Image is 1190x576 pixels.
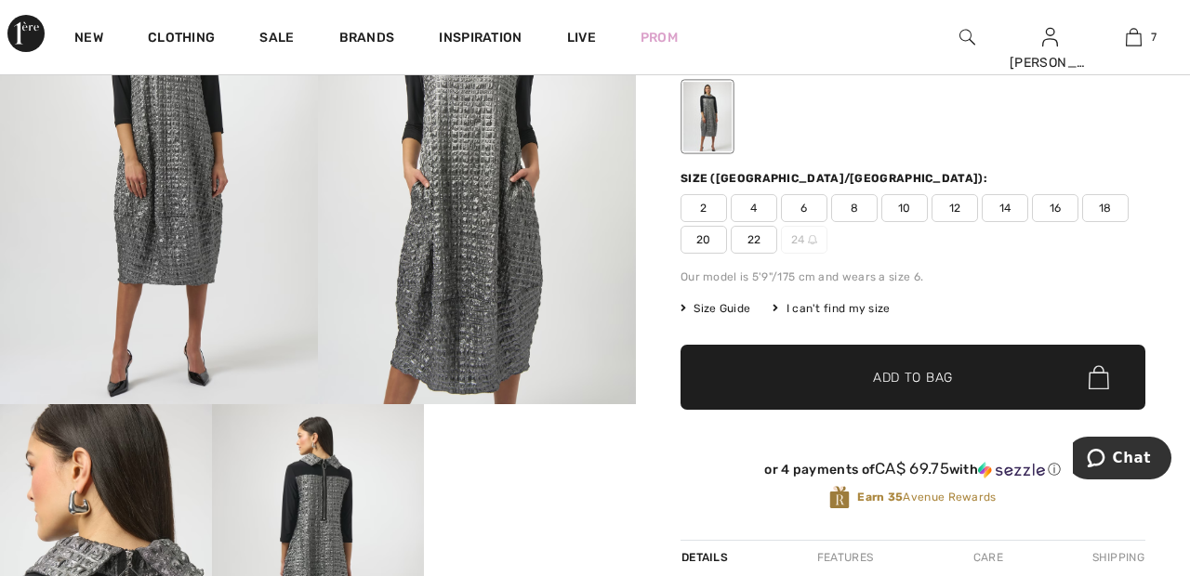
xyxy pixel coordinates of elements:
[873,368,953,387] span: Add to Bag
[731,226,777,254] span: 22
[681,460,1145,485] div: or 4 payments ofCA$ 69.75withSezzle Click to learn more about Sezzle
[424,404,636,510] video: Your browser does not support the video tag.
[681,268,1145,285] div: Our model is 5'9"/175 cm and wears a size 6.
[1042,28,1058,46] a: Sign In
[1088,541,1145,574] div: Shipping
[1073,437,1171,483] iframe: Opens a widget where you can chat to one of our agents
[857,489,996,505] span: Avenue Rewards
[731,194,777,222] span: 4
[567,28,596,47] a: Live
[1126,26,1142,48] img: My Bag
[982,194,1028,222] span: 14
[808,235,817,244] img: ring-m.svg
[959,26,975,48] img: search the website
[958,541,1019,574] div: Care
[339,30,395,49] a: Brands
[831,194,878,222] span: 8
[681,345,1145,410] button: Add to Bag
[681,460,1145,478] div: or 4 payments of with
[681,194,727,222] span: 2
[1082,194,1129,222] span: 18
[875,459,949,478] span: CA$ 69.75
[681,541,733,574] div: Details
[781,194,827,222] span: 6
[978,462,1045,478] img: Sezzle
[641,28,678,47] a: Prom
[1151,29,1157,46] span: 7
[7,15,45,52] img: 1ère Avenue
[829,485,850,510] img: Avenue Rewards
[681,170,991,187] div: Size ([GEOGRAPHIC_DATA]/[GEOGRAPHIC_DATA]):
[773,300,890,317] div: I can't find my size
[259,30,294,49] a: Sale
[74,30,103,49] a: New
[1042,26,1058,48] img: My Info
[681,226,727,254] span: 20
[148,30,215,49] a: Clothing
[1032,194,1078,222] span: 16
[439,30,522,49] span: Inspiration
[1092,26,1174,48] a: 7
[801,541,889,574] div: Features
[683,82,732,151] div: Pewter/black
[857,491,903,504] strong: Earn 35
[932,194,978,222] span: 12
[1089,365,1109,389] img: Bag.svg
[781,226,827,254] span: 24
[881,194,928,222] span: 10
[681,300,750,317] span: Size Guide
[1010,53,1091,72] div: [PERSON_NAME]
